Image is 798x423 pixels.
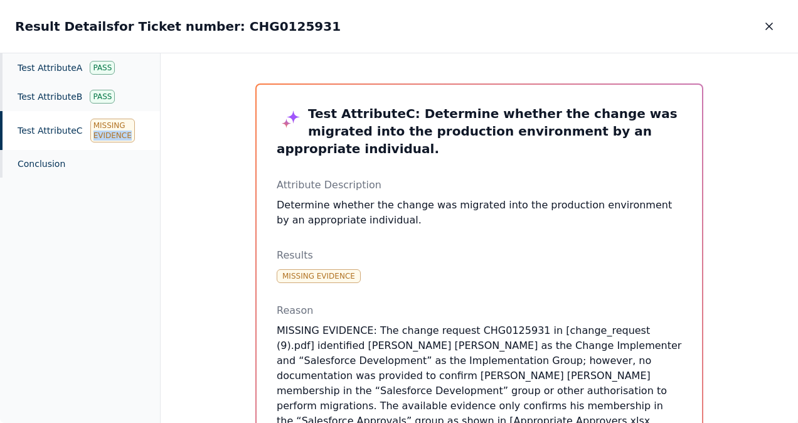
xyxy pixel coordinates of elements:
div: Pass [90,90,115,104]
div: Missing Evidence [277,269,361,283]
p: Attribute Description [277,178,682,193]
h2: Result Details for Ticket number: CHG0125931 [15,18,341,35]
p: Determine whether the change was migrated into the production environment by an appropriate indiv... [277,198,682,228]
div: Pass [90,61,115,75]
p: Reason [277,303,682,318]
h3: Test Attribute C : Determine whether the change was migrated into the production environment by a... [277,105,682,158]
div: Missing Evidence [90,119,135,142]
p: Results [277,248,682,263]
